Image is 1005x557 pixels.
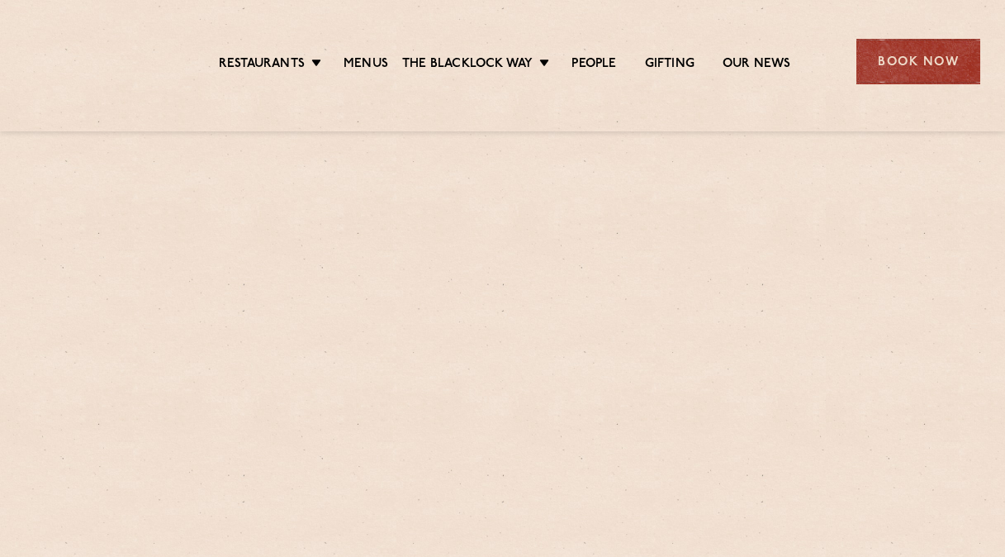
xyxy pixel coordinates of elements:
[645,56,694,74] a: Gifting
[219,56,305,74] a: Restaurants
[571,56,616,74] a: People
[856,39,980,84] div: Book Now
[25,16,161,107] img: svg%3E
[723,56,791,74] a: Our News
[402,56,533,74] a: The Blacklock Way
[344,56,388,74] a: Menus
